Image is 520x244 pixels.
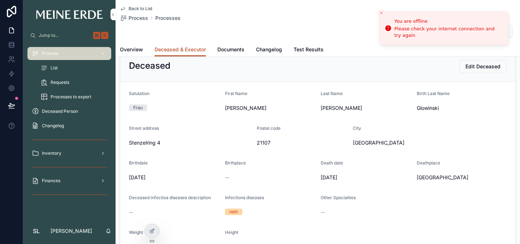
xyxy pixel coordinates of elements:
span: -- [225,174,229,181]
span: Finances [42,178,60,184]
span: Street address [129,125,159,131]
span: -- [321,209,325,216]
span: [DATE] [321,174,411,181]
p: [PERSON_NAME] [51,227,92,235]
span: Glowinski [417,104,507,112]
div: Please check your internet connection and try again [394,26,502,39]
a: Requests [36,76,111,89]
div: nein [229,209,238,215]
span: Height [225,230,238,235]
span: Processes to export [51,94,91,100]
span: Birth Last Name [417,91,450,96]
a: Processes to export [36,90,111,103]
span: [PERSON_NAME] [321,104,411,112]
button: Edit Deceased [459,60,507,73]
a: Changelog [256,43,282,57]
span: Documents [217,46,244,53]
a: List [36,61,111,74]
span: Birthplace [225,160,246,166]
span: Deceased Person [42,108,78,114]
div: scrollable content [23,42,116,210]
a: Deceased Person [27,105,111,118]
a: Deceased & Executor [155,43,206,57]
iframe: Spotlight [1,35,14,48]
a: Finances [27,174,111,187]
span: Edit Deceased [465,63,500,70]
span: 21107 [257,139,347,146]
span: City [353,125,361,131]
span: Salutation [129,91,149,96]
div: You are offline [394,18,502,25]
span: Weight [129,230,143,235]
a: Back to List [120,6,152,12]
span: Changelog [42,123,64,129]
span: Birthdate [129,160,148,166]
a: Process [27,47,111,60]
span: [DATE] [129,174,219,181]
span: Postal code [257,125,281,131]
span: List [51,65,58,71]
span: First Name [225,91,247,96]
span: Overview [120,46,143,53]
span: Process [129,14,148,22]
span: Infections diseases [225,195,264,200]
img: App logo [36,10,103,19]
span: Stenzelring 4 [129,139,251,146]
span: Changelog [256,46,282,53]
h2: Deceased [129,60,170,72]
span: SL [33,227,40,235]
button: Jump to...K [27,29,111,42]
span: Other Specialties [321,195,356,200]
span: Back to List [129,6,152,12]
span: Deathplace [417,160,440,166]
span: Inventory [42,150,61,156]
span: Requests [51,80,69,85]
span: -- [129,209,133,216]
span: Jump to... [39,33,90,38]
span: [PERSON_NAME] [225,104,315,112]
span: Deceased & Executor [155,46,206,53]
a: Process [120,14,148,22]
button: Close toast [378,9,385,17]
a: Overview [120,43,143,57]
span: [GEOGRAPHIC_DATA] [417,174,507,181]
div: Frau [133,104,143,111]
span: [GEOGRAPHIC_DATA] [353,139,475,146]
span: Deceased infectios diseases description [129,195,211,200]
span: Last Name [321,91,343,96]
span: Death date [321,160,343,166]
a: Test Results [294,43,324,57]
a: Changelog [27,119,111,132]
span: K [102,33,108,38]
a: Inventory [27,147,111,160]
a: Documents [217,43,244,57]
span: Process [42,51,58,56]
span: Test Results [294,46,324,53]
a: Processes [155,14,181,22]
